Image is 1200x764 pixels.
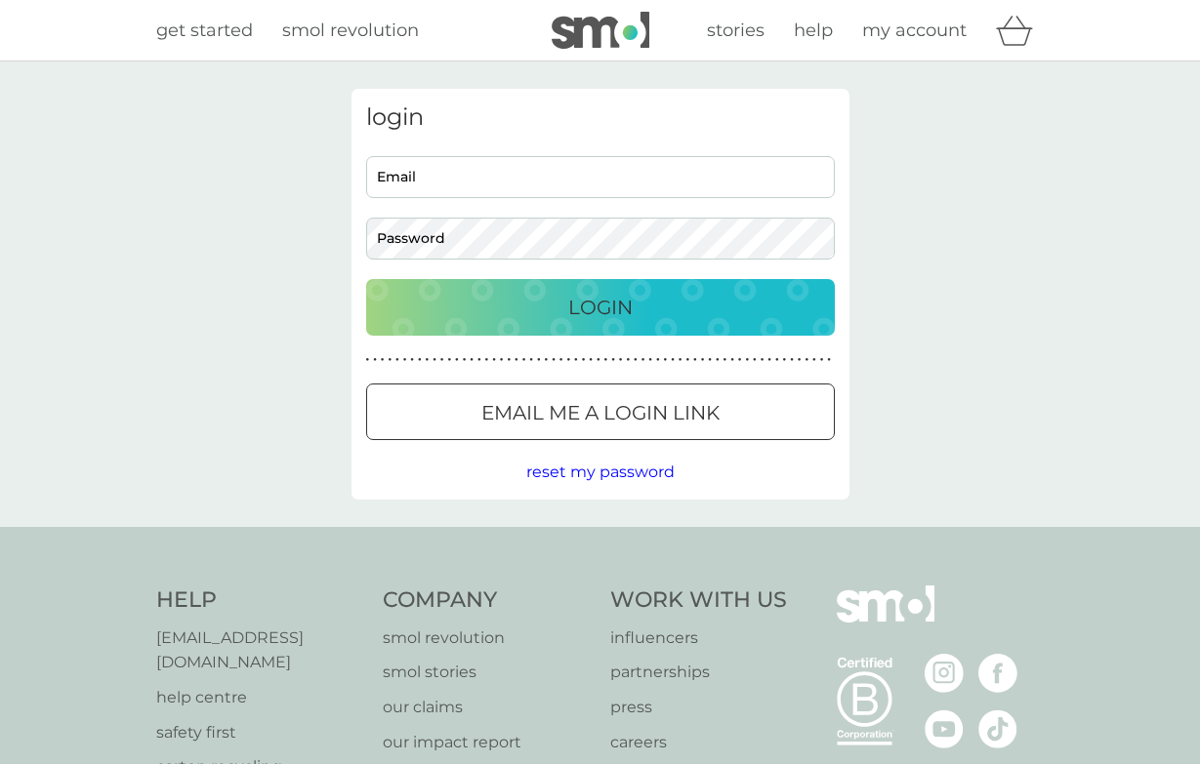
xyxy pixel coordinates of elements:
img: visit the smol Facebook page [978,654,1017,693]
p: ● [767,355,771,365]
h4: Work With Us [610,585,787,616]
p: ● [418,355,422,365]
p: ● [597,355,600,365]
p: ● [724,355,727,365]
p: ● [403,355,407,365]
h4: Help [156,585,364,616]
p: ● [395,355,399,365]
img: smol [837,585,934,652]
p: ● [679,355,683,365]
p: ● [373,355,377,365]
p: ● [604,355,608,365]
img: smol [552,12,649,49]
p: ● [485,355,489,365]
p: ● [522,355,526,365]
p: ● [716,355,720,365]
a: [EMAIL_ADDRESS][DOMAIN_NAME] [156,625,364,675]
p: ● [775,355,779,365]
p: ● [820,355,824,365]
p: ● [745,355,749,365]
p: ● [410,355,414,365]
p: ● [537,355,541,365]
p: ● [566,355,570,365]
p: smol stories [383,660,591,685]
p: ● [805,355,808,365]
p: ● [790,355,794,365]
button: Email me a login link [366,383,835,440]
p: ● [529,355,533,365]
p: ● [455,355,459,365]
p: ● [708,355,712,365]
p: ● [559,355,563,365]
p: ● [656,355,660,365]
p: ● [433,355,436,365]
p: ● [447,355,451,365]
p: ● [574,355,578,365]
p: influencers [610,625,787,651]
p: ● [648,355,652,365]
p: ● [664,355,668,365]
img: visit the smol Tiktok page [978,709,1017,748]
p: ● [463,355,467,365]
span: help [794,20,833,41]
a: help centre [156,685,364,710]
img: visit the smol Instagram page [925,654,964,693]
p: ● [701,355,705,365]
p: ● [440,355,444,365]
a: safety first [156,720,364,745]
span: smol revolution [282,20,419,41]
p: ● [582,355,586,365]
a: my account [862,17,967,45]
p: ● [589,355,593,365]
h4: Company [383,585,591,616]
p: ● [507,355,511,365]
p: ● [426,355,430,365]
p: ● [388,355,392,365]
p: ● [611,355,615,365]
p: ● [619,355,623,365]
p: ● [545,355,549,365]
p: ● [634,355,638,365]
a: partnerships [610,660,787,685]
a: press [610,695,787,720]
p: ● [812,355,816,365]
p: Login [568,292,633,323]
p: Email me a login link [481,397,720,428]
span: my account [862,20,967,41]
a: our impact report [383,730,591,755]
a: smol revolution [282,17,419,45]
a: stories [707,17,765,45]
p: ● [626,355,630,365]
p: ● [671,355,675,365]
p: ● [693,355,697,365]
p: ● [753,355,757,365]
p: ● [470,355,474,365]
a: get started [156,17,253,45]
h3: login [366,103,835,132]
p: ● [515,355,518,365]
p: ● [798,355,802,365]
p: ● [783,355,787,365]
p: ● [492,355,496,365]
span: get started [156,20,253,41]
a: smol revolution [383,625,591,651]
p: ● [381,355,385,365]
p: ● [738,355,742,365]
a: careers [610,730,787,755]
button: reset my password [526,460,675,485]
span: stories [707,20,765,41]
button: Login [366,279,835,336]
p: ● [500,355,504,365]
p: ● [827,355,831,365]
p: ● [730,355,734,365]
p: ● [552,355,556,365]
span: reset my password [526,462,675,481]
